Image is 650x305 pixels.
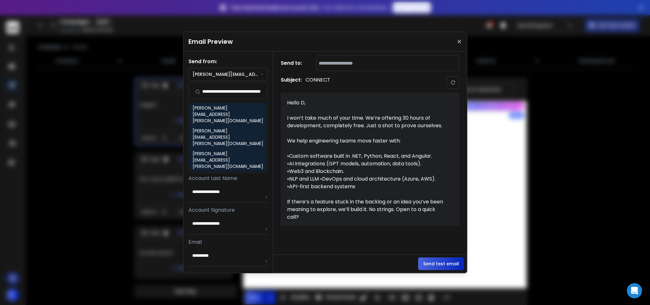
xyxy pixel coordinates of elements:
[287,160,446,168] div: •AI integrations (GPT models, automation, data tools).
[287,183,446,190] div: •API-first backend systems
[193,128,264,147] div: [PERSON_NAME][EMAIL_ADDRESS][PERSON_NAME][DOMAIN_NAME]
[418,257,464,270] button: Send test email
[287,137,446,145] div: We help engineering teams move faster with:
[188,175,268,182] p: Account Last Name
[193,105,264,124] div: [PERSON_NAME][EMAIL_ADDRESS][PERSON_NAME][DOMAIN_NAME]
[188,58,268,65] h1: Send from:
[287,99,446,107] div: Hello D,
[188,238,268,246] p: Email
[188,37,233,46] h1: Email Preview
[287,114,446,129] div: I won’t take much of your time. We’re offering 30 hours of development, completely free. Just a s...
[287,168,446,175] div: •Web3 and Blockchain.
[193,71,261,77] p: [PERSON_NAME][EMAIL_ADDRESS][PERSON_NAME][DOMAIN_NAME]
[287,175,446,183] div: •NLP and LLM •DevOps and cloud architecture (Azure, AWS).
[287,198,446,221] div: If there’s a feature stuck in the backlog or an idea you’ve been meaning to explore, we’ll build ...
[305,76,330,89] p: CONNECT
[287,152,446,160] div: •Custom software built in .NET, Python, React, and Angular.
[281,59,306,67] h1: Send to:
[188,206,268,214] p: Account Signature
[193,150,264,169] div: [PERSON_NAME][EMAIL_ADDRESS][PERSON_NAME][DOMAIN_NAME]
[281,76,302,89] h1: Subject:
[627,283,642,298] div: Open Intercom Messenger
